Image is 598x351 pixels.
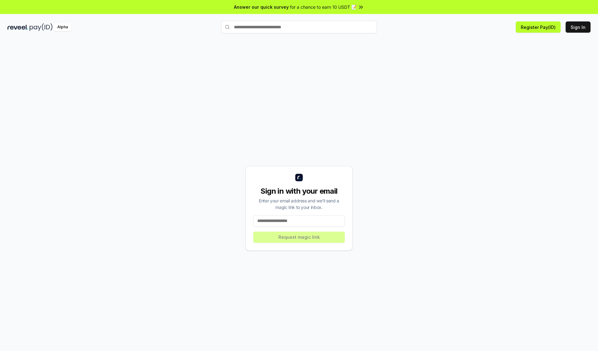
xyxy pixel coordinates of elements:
img: reveel_dark [7,23,28,31]
img: logo_small [295,174,303,181]
div: Enter your email address and we’ll send a magic link to your inbox. [253,197,345,210]
div: Alpha [54,23,71,31]
img: pay_id [30,23,53,31]
span: Answer our quick survey [234,4,289,10]
button: Sign In [566,21,591,33]
button: Register Pay(ID) [516,21,561,33]
span: for a chance to earn 10 USDT 📝 [290,4,357,10]
div: Sign in with your email [253,186,345,196]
